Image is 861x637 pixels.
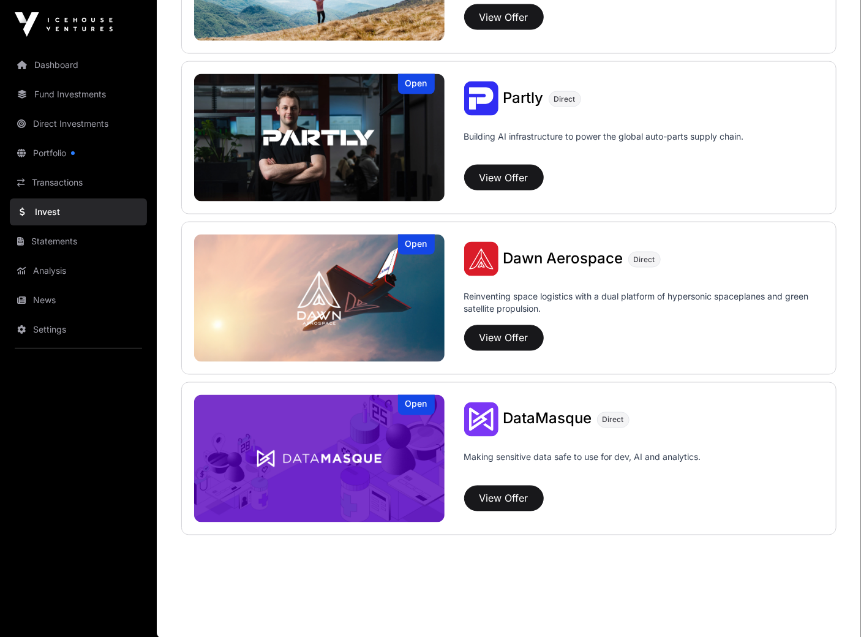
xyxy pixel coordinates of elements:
img: Dawn Aerospace [194,235,445,362]
img: DataMasque [194,395,445,522]
a: Settings [10,316,147,343]
button: View Offer [464,325,544,351]
img: Partly [464,81,498,116]
button: View Offer [464,4,544,30]
p: Making sensitive data safe to use for dev, AI and analytics. [464,451,701,481]
div: Open [398,74,435,94]
a: Portfolio [10,140,147,167]
span: Partly [503,89,544,107]
a: PartlyOpen [194,74,445,202]
a: DataMasque [503,412,592,428]
img: Dawn Aerospace [464,242,498,276]
img: Partly [194,74,445,202]
p: Reinventing space logistics with a dual platform of hypersonic spaceplanes and green satellite pr... [464,291,824,320]
img: DataMasque [464,402,498,437]
a: Fund Investments [10,81,147,108]
a: Invest [10,198,147,225]
a: Statements [10,228,147,255]
a: Direct Investments [10,110,147,137]
div: Open [398,235,435,255]
a: Transactions [10,169,147,196]
span: Direct [554,94,576,104]
iframe: Chat Widget [800,578,861,637]
a: Analysis [10,257,147,284]
img: Icehouse Ventures Logo [15,12,113,37]
div: Open [398,395,435,415]
span: Direct [603,415,624,425]
span: DataMasque [503,410,592,428]
button: View Offer [464,486,544,511]
a: Dawn AerospaceOpen [194,235,445,362]
button: View Offer [464,165,544,190]
span: Dawn Aerospace [503,249,623,267]
a: Partly [503,91,544,107]
a: Dawn Aerospace [503,251,623,267]
span: Direct [634,255,655,265]
p: Building AI infrastructure to power the global auto-parts supply chain. [464,130,744,160]
a: DataMasqueOpen [194,395,445,522]
a: News [10,287,147,314]
a: Dashboard [10,51,147,78]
